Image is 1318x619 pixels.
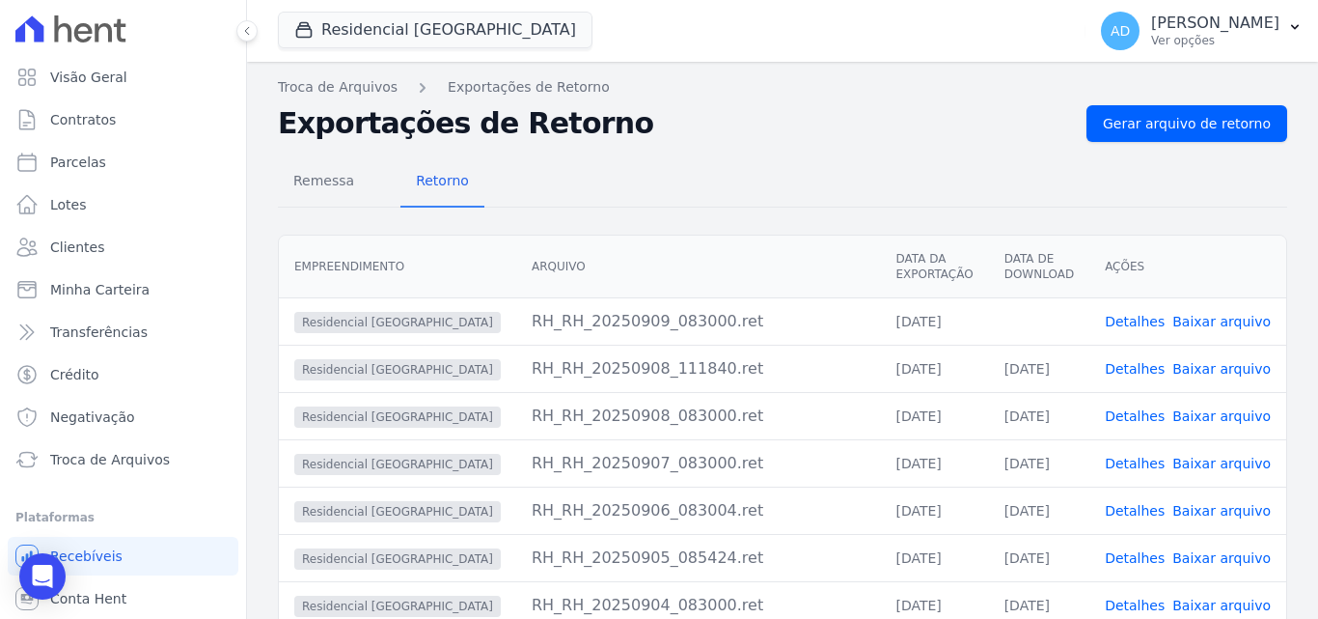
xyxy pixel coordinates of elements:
a: Troca de Arquivos [8,440,238,479]
a: Crédito [8,355,238,394]
td: [DATE] [880,439,988,487]
div: RH_RH_20250908_111840.ret [532,357,865,380]
th: Data da Exportação [880,236,988,298]
div: RH_RH_20250909_083000.ret [532,310,865,333]
span: Residencial [GEOGRAPHIC_DATA] [294,312,501,333]
td: [DATE] [880,345,988,392]
a: Troca de Arquivos [278,77,398,98]
span: Residencial [GEOGRAPHIC_DATA] [294,359,501,380]
a: Conta Hent [8,579,238,618]
h2: Exportações de Retorno [278,106,1071,141]
td: [DATE] [880,534,988,581]
a: Baixar arquivo [1172,503,1271,519]
a: Baixar arquivo [1172,456,1271,471]
td: [DATE] [989,534,1089,581]
span: Transferências [50,323,148,342]
div: Open Intercom Messenger [19,553,66,600]
a: Baixar arquivo [1172,361,1271,377]
span: AD [1111,24,1130,38]
td: [DATE] [989,345,1089,392]
span: Minha Carteira [50,280,150,299]
span: Remessa [282,161,366,200]
span: Residencial [GEOGRAPHIC_DATA] [294,407,501,428]
button: AD [PERSON_NAME] Ver opções [1085,4,1318,58]
span: Residencial [GEOGRAPHIC_DATA] [294,501,501,522]
a: Clientes [8,228,238,267]
p: [PERSON_NAME] [1151,14,1279,33]
span: Recebíveis [50,547,123,566]
th: Ações [1089,236,1286,298]
div: Plataformas [15,506,231,529]
div: RH_RH_20250904_083000.ret [532,594,865,617]
a: Detalhes [1105,361,1165,377]
span: Residencial [GEOGRAPHIC_DATA] [294,549,501,570]
a: Visão Geral [8,58,238,97]
span: Crédito [50,365,99,384]
a: Minha Carteira [8,270,238,309]
button: Residencial [GEOGRAPHIC_DATA] [278,12,592,48]
span: Clientes [50,238,104,257]
a: Negativação [8,398,238,436]
a: Baixar arquivo [1172,408,1271,424]
a: Lotes [8,185,238,224]
a: Detalhes [1105,503,1165,519]
a: Recebíveis [8,537,238,576]
span: Residencial [GEOGRAPHIC_DATA] [294,596,501,617]
a: Baixar arquivo [1172,598,1271,613]
a: Detalhes [1105,598,1165,613]
span: Troca de Arquivos [50,450,170,469]
td: [DATE] [880,392,988,439]
a: Detalhes [1105,408,1165,424]
th: Empreendimento [279,236,516,298]
div: RH_RH_20250905_085424.ret [532,547,865,570]
a: Exportações de Retorno [448,77,610,98]
a: Retorno [400,157,484,208]
a: Detalhes [1105,550,1165,566]
td: [DATE] [989,392,1089,439]
nav: Tab selector [278,157,484,208]
div: RH_RH_20250908_083000.ret [532,405,865,428]
a: Detalhes [1105,456,1165,471]
a: Baixar arquivo [1172,314,1271,329]
span: Visão Geral [50,68,127,87]
span: Contratos [50,110,116,129]
div: RH_RH_20250907_083000.ret [532,452,865,475]
span: Parcelas [50,153,106,172]
a: Detalhes [1105,314,1165,329]
td: [DATE] [880,487,988,534]
th: Arquivo [516,236,881,298]
nav: Breadcrumb [278,77,1287,98]
span: Lotes [50,195,87,214]
span: Residencial [GEOGRAPHIC_DATA] [294,454,501,475]
a: Gerar arquivo de retorno [1086,105,1287,142]
a: Remessa [278,157,370,208]
span: Negativação [50,408,135,427]
a: Baixar arquivo [1172,550,1271,566]
span: Conta Hent [50,589,126,608]
span: Gerar arquivo de retorno [1103,114,1271,133]
a: Transferências [8,313,238,352]
p: Ver opções [1151,33,1279,48]
div: RH_RH_20250906_083004.ret [532,499,865,522]
td: [DATE] [989,439,1089,487]
td: [DATE] [989,487,1089,534]
a: Contratos [8,100,238,139]
a: Parcelas [8,143,238,182]
span: Retorno [404,161,481,200]
th: Data de Download [989,236,1089,298]
td: [DATE] [880,297,988,345]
